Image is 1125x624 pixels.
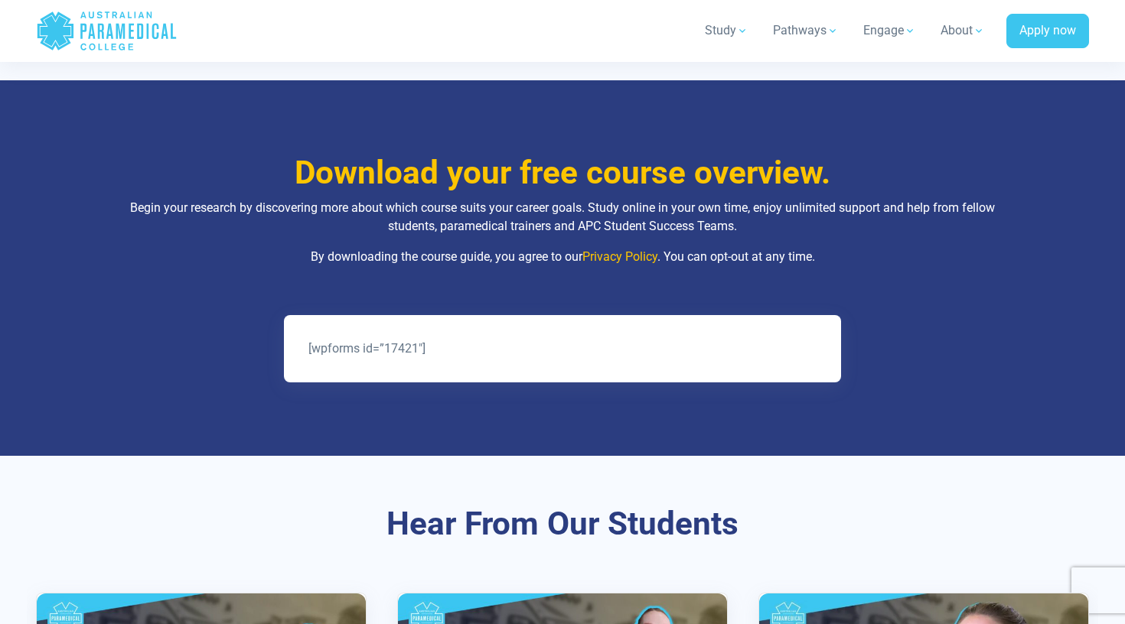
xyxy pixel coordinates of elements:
p: Begin your research by discovering more about which course suits your career goals. Study online ... [115,199,1010,236]
a: About [931,9,994,52]
a: Privacy Policy [582,249,657,264]
a: Study [696,9,758,52]
a: Apply now [1006,14,1089,49]
a: Australian Paramedical College [36,6,178,56]
p: By downloading the course guide, you agree to our . You can opt-out at any time. [115,248,1010,266]
a: Pathways [764,9,848,52]
h3: Download your free course overview. [115,154,1010,193]
a: Engage [854,9,925,52]
div: [wpforms id=”17421″] [302,340,823,358]
h3: Hear From Our Students [115,505,1010,544]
